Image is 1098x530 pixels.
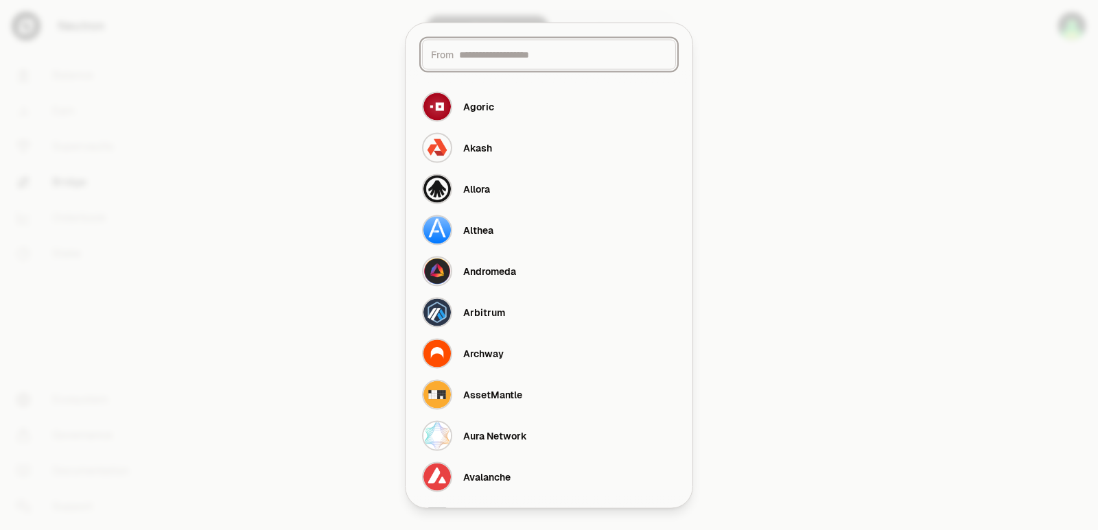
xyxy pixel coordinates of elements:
img: Arbitrum Logo [422,297,452,327]
button: Althea LogoAlthea [414,209,684,250]
img: Andromeda Logo [422,256,452,286]
div: Avalanche [463,470,511,483]
div: Arbitrum [463,305,505,319]
img: Akash Logo [422,132,452,162]
button: Akash LogoAkash [414,127,684,168]
div: Akash [463,141,492,154]
div: AssetMantle [463,387,522,401]
button: Andromeda LogoAndromeda [414,250,684,291]
div: Agoric [463,99,494,113]
button: Allora LogoAllora [414,168,684,209]
button: Aura Network LogoAura Network [414,415,684,456]
div: Aura Network [463,429,527,442]
button: AssetMantle LogoAssetMantle [414,374,684,415]
button: Arbitrum LogoArbitrum [414,291,684,333]
div: Althea [463,223,493,237]
img: Althea Logo [422,215,452,245]
button: Archway LogoArchway [414,333,684,374]
img: Aura Network Logo [422,420,452,450]
img: Agoric Logo [422,91,452,121]
button: Avalanche LogoAvalanche [414,456,684,497]
button: Agoric LogoAgoric [414,86,684,127]
img: Archway Logo [422,338,452,368]
div: Archway [463,346,504,360]
div: Allora [463,182,490,195]
span: From [431,47,454,61]
img: AssetMantle Logo [422,379,452,409]
div: Andromeda [463,264,516,278]
img: Allora Logo [422,173,452,204]
img: Avalanche Logo [422,461,452,492]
